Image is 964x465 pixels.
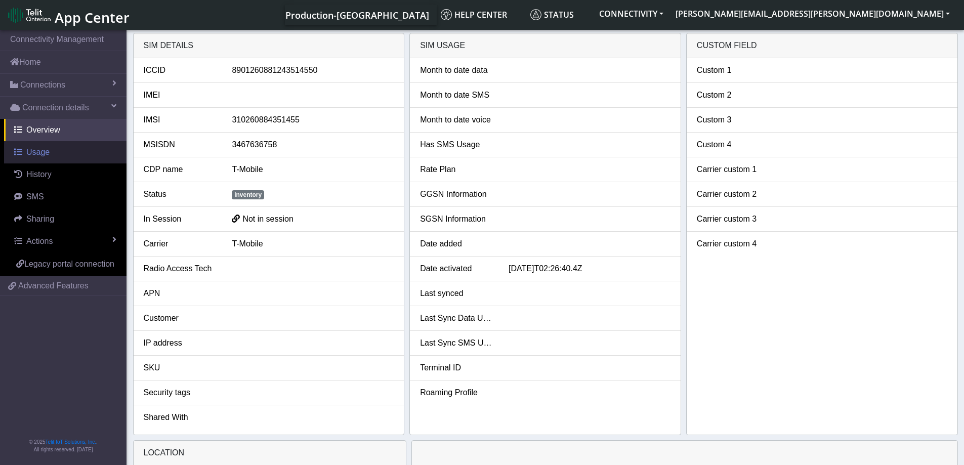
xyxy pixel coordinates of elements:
[22,102,89,114] span: Connection details
[412,64,501,76] div: Month to date data
[136,263,225,275] div: Radio Access Tech
[18,280,89,292] span: Advanced Features
[689,163,778,176] div: Carrier custom 1
[24,260,114,268] span: Legacy portal connection
[669,5,956,23] button: [PERSON_NAME][EMAIL_ADDRESS][PERSON_NAME][DOMAIN_NAME]
[412,312,501,324] div: Last Sync Data Usage
[224,64,401,76] div: 8901260881243514550
[412,89,501,101] div: Month to date SMS
[26,125,60,134] span: Overview
[26,215,54,223] span: Sharing
[26,237,53,245] span: Actions
[441,9,452,20] img: knowledge.svg
[410,33,681,58] div: SIM usage
[689,188,778,200] div: Carrier custom 2
[224,163,401,176] div: T-Mobile
[224,114,401,126] div: 310260884351455
[687,33,957,58] div: Custom field
[4,163,127,186] a: History
[8,4,128,26] a: App Center
[412,238,501,250] div: Date added
[437,5,526,25] a: Help center
[412,114,501,126] div: Month to date voice
[689,64,778,76] div: Custom 1
[412,188,501,200] div: GGSN Information
[412,362,501,374] div: Terminal ID
[136,213,225,225] div: In Session
[8,7,51,23] img: logo-telit-cinterion-gw-new.png
[4,230,127,252] a: Actions
[136,238,225,250] div: Carrier
[412,287,501,300] div: Last synced
[412,213,501,225] div: SGSN Information
[412,263,501,275] div: Date activated
[412,387,501,399] div: Roaming Profile
[689,213,778,225] div: Carrier custom 3
[224,139,401,151] div: 3467636758
[46,439,96,445] a: Telit IoT Solutions, Inc.
[136,89,225,101] div: IMEI
[526,5,593,25] a: Status
[530,9,541,20] img: status.svg
[136,114,225,126] div: IMSI
[285,9,429,21] span: Production-[GEOGRAPHIC_DATA]
[689,114,778,126] div: Custom 3
[412,163,501,176] div: Rate Plan
[136,64,225,76] div: ICCID
[26,170,52,179] span: History
[20,79,65,91] span: Connections
[136,337,225,349] div: IP address
[285,5,429,25] a: Your current platform instance
[224,238,401,250] div: T-Mobile
[232,190,264,199] span: inventory
[136,188,225,200] div: Status
[136,312,225,324] div: Customer
[136,139,225,151] div: MSISDN
[55,8,130,27] span: App Center
[4,119,127,141] a: Overview
[530,9,574,20] span: Status
[4,141,127,163] a: Usage
[412,337,501,349] div: Last Sync SMS Usage
[593,5,669,23] button: CONNECTIVITY
[26,148,50,156] span: Usage
[136,163,225,176] div: CDP name
[4,208,127,230] a: Sharing
[136,362,225,374] div: SKU
[689,89,778,101] div: Custom 2
[412,139,501,151] div: Has SMS Usage
[136,287,225,300] div: APN
[501,263,678,275] div: [DATE]T02:26:40.4Z
[689,238,778,250] div: Carrier custom 4
[26,192,44,201] span: SMS
[689,139,778,151] div: Custom 4
[4,186,127,208] a: SMS
[134,33,404,58] div: SIM details
[136,411,225,424] div: Shared With
[242,215,294,223] span: Not in session
[136,387,225,399] div: Security tags
[441,9,507,20] span: Help center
